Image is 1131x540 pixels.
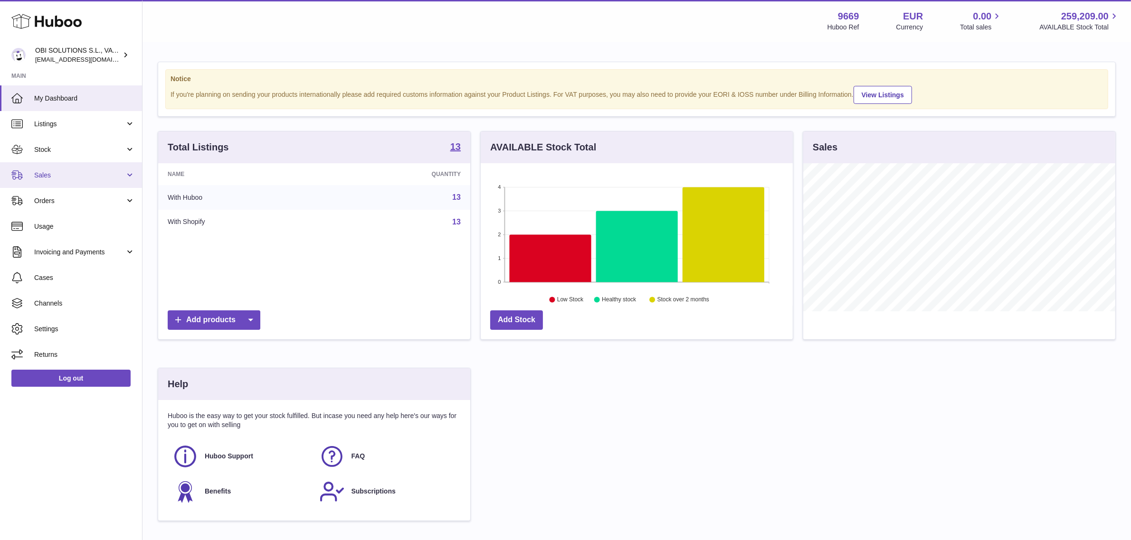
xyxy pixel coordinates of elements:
[450,142,461,153] a: 13
[498,232,501,237] text: 2
[158,185,326,210] td: With Huboo
[657,297,709,303] text: Stock over 2 months
[498,208,501,214] text: 3
[35,46,121,64] div: OBI SOLUTIONS S.L., VAT: B70911078
[34,248,125,257] span: Invoicing and Payments
[450,142,461,151] strong: 13
[1039,10,1120,32] a: 259,209.00 AVAILABLE Stock Total
[34,299,135,308] span: Channels
[171,74,1103,84] strong: Notice
[35,56,140,63] span: [EMAIL_ADDRESS][DOMAIN_NAME]
[34,222,135,231] span: Usage
[352,487,396,496] span: Subscriptions
[490,310,543,330] a: Add Stock
[34,94,135,103] span: My Dashboard
[557,297,584,303] text: Low Stock
[34,196,125,205] span: Orders
[498,184,501,190] text: 4
[172,479,310,504] a: Benefits
[205,452,253,461] span: Huboo Support
[960,23,1002,32] span: Total sales
[1061,10,1109,23] span: 259,209.00
[854,86,912,104] a: View Listings
[896,23,923,32] div: Currency
[319,479,456,504] a: Subscriptions
[498,279,501,285] text: 0
[490,141,596,154] h3: AVAILABLE Stock Total
[326,163,470,185] th: Quantity
[168,310,260,330] a: Add products
[452,193,461,201] a: 13
[1039,23,1120,32] span: AVAILABLE Stock Total
[352,452,365,461] span: FAQ
[158,210,326,234] td: With Shopify
[11,370,131,387] a: Log out
[827,23,859,32] div: Huboo Ref
[602,297,637,303] text: Healthy stock
[319,444,456,469] a: FAQ
[11,48,26,62] img: internalAdmin-9669@internal.huboo.com
[168,411,461,429] p: Huboo is the easy way to get your stock fulfilled. But incase you need any help here's our ways f...
[172,444,310,469] a: Huboo Support
[903,10,923,23] strong: EUR
[158,163,326,185] th: Name
[168,378,188,391] h3: Help
[34,145,125,154] span: Stock
[838,10,859,23] strong: 9669
[205,487,231,496] span: Benefits
[34,325,135,334] span: Settings
[960,10,1002,32] a: 0.00 Total sales
[34,120,125,129] span: Listings
[34,273,135,282] span: Cases
[171,84,1103,104] div: If you're planning on sending your products internationally please add required customs informati...
[34,171,125,180] span: Sales
[813,141,837,154] h3: Sales
[168,141,229,154] h3: Total Listings
[973,10,992,23] span: 0.00
[498,255,501,261] text: 1
[452,218,461,226] a: 13
[34,350,135,359] span: Returns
